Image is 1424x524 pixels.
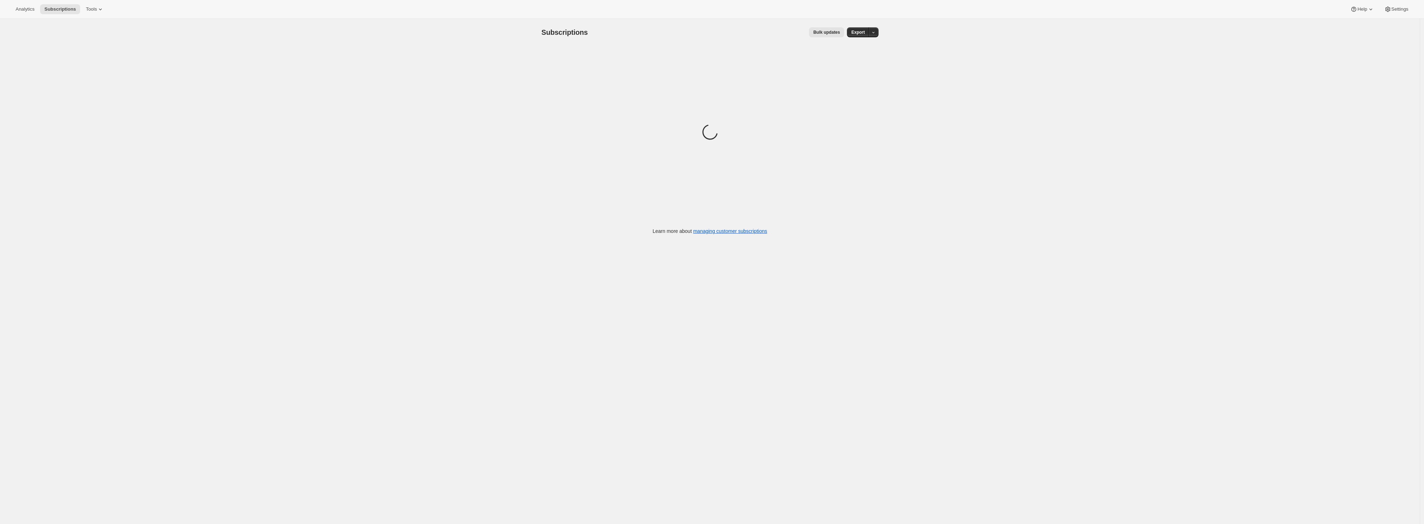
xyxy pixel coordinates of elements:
span: Tools [86,6,97,12]
a: managing customer subscriptions [693,228,767,234]
button: Analytics [11,4,39,14]
button: Tools [82,4,108,14]
button: Export [847,27,869,37]
span: Export [851,29,865,35]
button: Bulk updates [809,27,844,37]
span: Analytics [16,6,34,12]
span: Bulk updates [813,29,840,35]
span: Subscriptions [44,6,76,12]
span: Subscriptions [542,28,588,36]
p: Learn more about [653,228,767,235]
button: Settings [1380,4,1413,14]
button: Help [1346,4,1378,14]
button: Subscriptions [40,4,80,14]
span: Help [1357,6,1367,12]
span: Settings [1391,6,1408,12]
